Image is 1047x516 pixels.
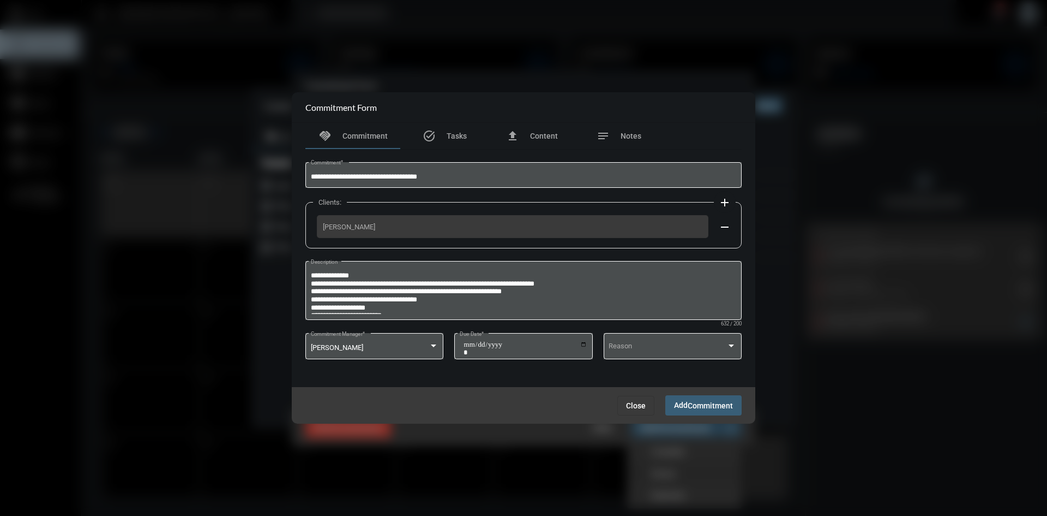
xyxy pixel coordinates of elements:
[342,132,388,140] span: Commitment
[506,129,519,143] mat-icon: file_upload
[311,343,363,352] span: [PERSON_NAME]
[688,401,733,410] span: Commitment
[617,396,654,416] button: Close
[423,129,436,143] mat-icon: task_alt
[718,221,731,234] mat-icon: remove
[674,401,733,410] span: Add
[323,223,702,231] span: [PERSON_NAME]
[597,129,610,143] mat-icon: notes
[313,198,347,206] label: Clients:
[447,132,467,140] span: Tasks
[626,401,646,410] span: Close
[305,102,377,112] h2: Commitment Form
[665,395,742,416] button: AddCommitment
[621,132,641,140] span: Notes
[718,196,731,209] mat-icon: add
[530,132,558,140] span: Content
[721,321,742,327] mat-hint: 632 / 200
[318,129,332,143] mat-icon: handshake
